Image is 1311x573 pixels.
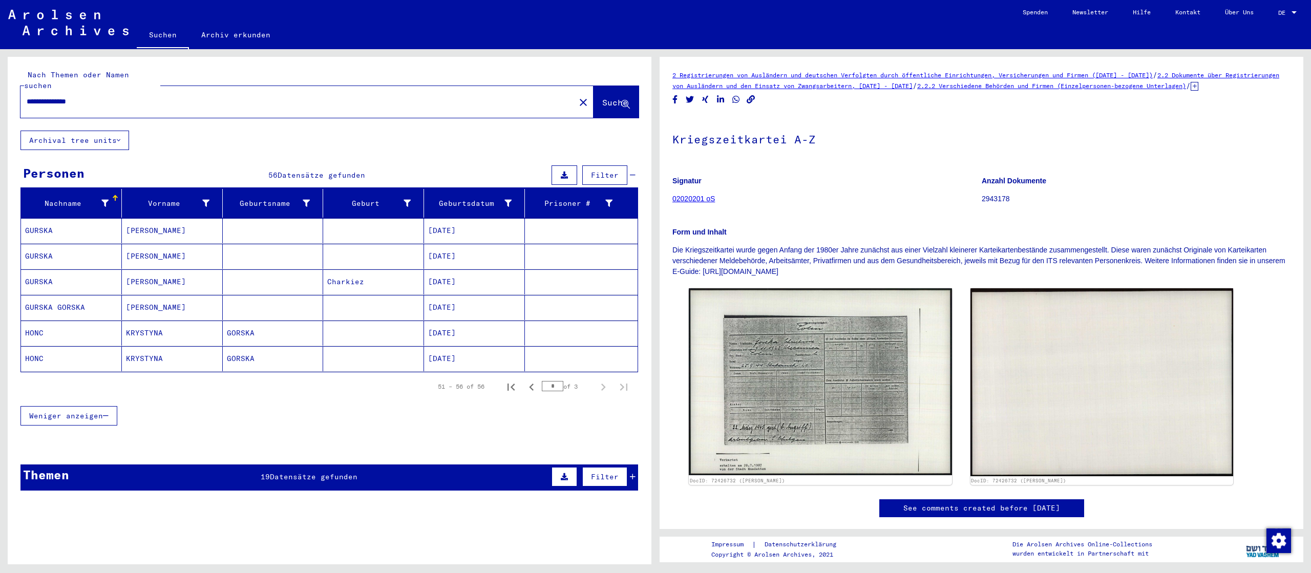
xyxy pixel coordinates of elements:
[711,550,849,559] p: Copyright © Arolsen Archives, 2021
[672,177,702,185] b: Signatur
[126,198,209,209] div: Vorname
[424,269,525,294] mat-cell: [DATE]
[137,23,189,49] a: Suchen
[715,93,726,106] button: Share on LinkedIn
[573,92,594,112] button: Clear
[21,244,122,269] mat-cell: GURSKA
[122,189,223,218] mat-header-cell: Vorname
[424,218,525,243] mat-cell: [DATE]
[268,171,278,180] span: 56
[529,198,612,209] div: Prisoner #
[122,295,223,320] mat-cell: [PERSON_NAME]
[24,70,129,90] mat-label: Nach Themen oder Namen suchen
[670,93,681,106] button: Share on Facebook
[614,376,634,397] button: Last page
[20,406,117,426] button: Weniger anzeigen
[711,539,849,550] div: |
[1153,70,1157,79] span: /
[1266,528,1291,553] div: Zustimmung ändern
[327,198,411,209] div: Geburt‏
[23,465,69,484] div: Themen
[424,321,525,346] mat-cell: [DATE]
[685,93,695,106] button: Share on Twitter
[21,321,122,346] mat-cell: HONC
[591,171,619,180] span: Filter
[903,503,1060,514] a: See comments created before [DATE]
[438,382,484,391] div: 51 – 56 of 56
[602,97,628,108] span: Suche
[917,82,1186,90] a: 2.2.2 Verschiedene Behörden und Firmen (Einzelpersonen-bezogene Unterlagen)
[189,23,283,47] a: Archiv erkunden
[21,346,122,371] mat-cell: HONC
[21,269,122,294] mat-cell: GURSKA
[8,10,129,35] img: Arolsen_neg.svg
[424,295,525,320] mat-cell: [DATE]
[23,164,84,182] div: Personen
[711,539,752,550] a: Impressum
[261,472,270,481] span: 19
[525,189,638,218] mat-header-cell: Prisoner #
[323,269,424,294] mat-cell: Charkiez
[700,93,711,106] button: Share on Xing
[672,195,715,203] a: 02020201 oS
[913,81,917,90] span: /
[25,198,109,209] div: Nachname
[1012,549,1152,558] p: wurden entwickelt in Partnerschaft mit
[542,381,593,391] div: of 3
[223,321,324,346] mat-cell: GORSKA
[672,71,1153,79] a: 2 Registrierungen von Ausländern und deutschen Verfolgten durch öffentliche Einrichtungen, Versic...
[424,189,525,218] mat-header-cell: Geburtsdatum
[278,171,365,180] span: Datensätze gefunden
[21,295,122,320] mat-cell: GURSKA GORSKA
[577,96,589,109] mat-icon: close
[227,195,323,211] div: Geburtsname
[593,376,614,397] button: Next page
[25,195,121,211] div: Nachname
[122,244,223,269] mat-cell: [PERSON_NAME]
[1012,540,1152,549] p: Die Arolsen Archives Online-Collections
[746,93,756,106] button: Copy link
[982,177,1046,185] b: Anzahl Dokumente
[982,194,1291,204] p: 2943178
[731,93,742,106] button: Share on WhatsApp
[424,244,525,269] mat-cell: [DATE]
[591,472,619,481] span: Filter
[672,245,1291,277] p: Die Kriegszeitkartei wurde gegen Anfang der 1980er Jahre zunächst aus einer Vielzahl kleinerer Ka...
[122,346,223,371] mat-cell: KRYSTYNA
[29,411,103,420] span: Weniger anzeigen
[672,116,1291,161] h1: Kriegszeitkartei A-Z
[971,478,1066,483] a: DocID: 72426732 ([PERSON_NAME])
[428,195,524,211] div: Geburtsdatum
[689,288,952,475] img: 001.jpg
[122,269,223,294] mat-cell: [PERSON_NAME]
[501,376,521,397] button: First page
[521,376,542,397] button: Previous page
[223,346,324,371] mat-cell: GORSKA
[672,228,727,236] b: Form und Inhalt
[424,346,525,371] mat-cell: [DATE]
[1278,9,1289,16] span: DE
[323,189,424,218] mat-header-cell: Geburt‏
[1266,528,1291,553] img: Zustimmung ändern
[428,198,512,209] div: Geburtsdatum
[223,189,324,218] mat-header-cell: Geburtsname
[529,195,625,211] div: Prisoner #
[122,218,223,243] mat-cell: [PERSON_NAME]
[270,472,357,481] span: Datensätze gefunden
[20,131,129,150] button: Archival tree units
[1244,536,1282,562] img: yv_logo.png
[126,195,222,211] div: Vorname
[970,288,1234,476] img: 002.jpg
[327,195,424,211] div: Geburt‏
[594,86,639,118] button: Suche
[21,189,122,218] mat-header-cell: Nachname
[21,218,122,243] mat-cell: GURSKA
[122,321,223,346] mat-cell: KRYSTYNA
[690,478,785,483] a: DocID: 72426732 ([PERSON_NAME])
[582,165,627,185] button: Filter
[1186,81,1191,90] span: /
[227,198,310,209] div: Geburtsname
[582,467,627,486] button: Filter
[756,539,849,550] a: Datenschutzerklärung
